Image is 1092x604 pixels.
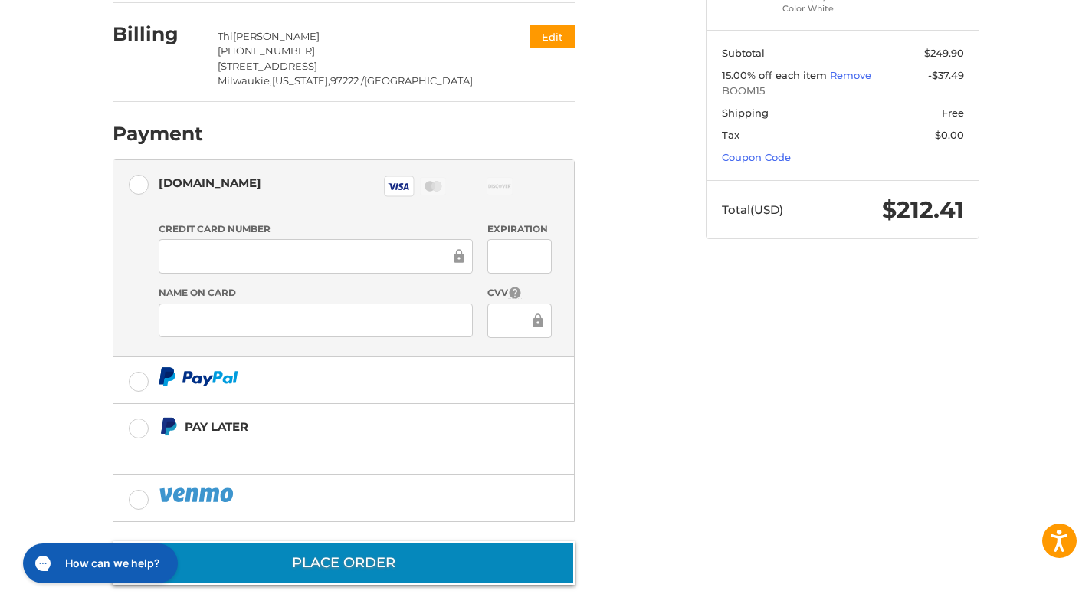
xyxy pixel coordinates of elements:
span: 15.00% off each item [722,69,830,81]
span: [US_STATE], [272,74,330,87]
span: Thi [218,30,233,42]
span: Milwaukie, [218,74,272,87]
label: Name on Card [159,286,473,300]
span: [GEOGRAPHIC_DATA] [364,74,473,87]
span: $249.90 [924,47,964,59]
label: Credit Card Number [159,222,473,236]
span: $212.41 [882,195,964,224]
span: Total (USD) [722,202,783,217]
h2: Payment [113,122,203,146]
label: CVV [487,286,551,300]
a: Coupon Code [722,151,791,163]
div: Pay Later [185,414,478,439]
div: [DOMAIN_NAME] [159,170,261,195]
button: Place Order [113,541,575,585]
span: [STREET_ADDRESS] [218,60,317,72]
span: Subtotal [722,47,765,59]
span: Shipping [722,107,769,119]
span: Tax [722,129,739,141]
span: [PERSON_NAME] [233,30,320,42]
span: -$37.49 [928,69,964,81]
img: PayPal icon [159,367,238,386]
span: 97222 / [330,74,364,87]
iframe: PayPal Message 1 [159,443,479,456]
img: Pay Later icon [159,417,178,436]
iframe: Gorgias live chat messenger [15,538,182,589]
span: BOOM15 [722,84,964,99]
a: Remove [830,69,871,81]
img: PayPal icon [159,485,237,504]
button: Edit [530,25,575,48]
span: Free [942,107,964,119]
li: Color White [782,2,900,15]
h2: Billing [113,22,202,46]
span: $0.00 [935,129,964,141]
iframe: Google Customer Reviews [966,563,1092,604]
label: Expiration [487,222,551,236]
span: [PHONE_NUMBER] [218,44,315,57]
